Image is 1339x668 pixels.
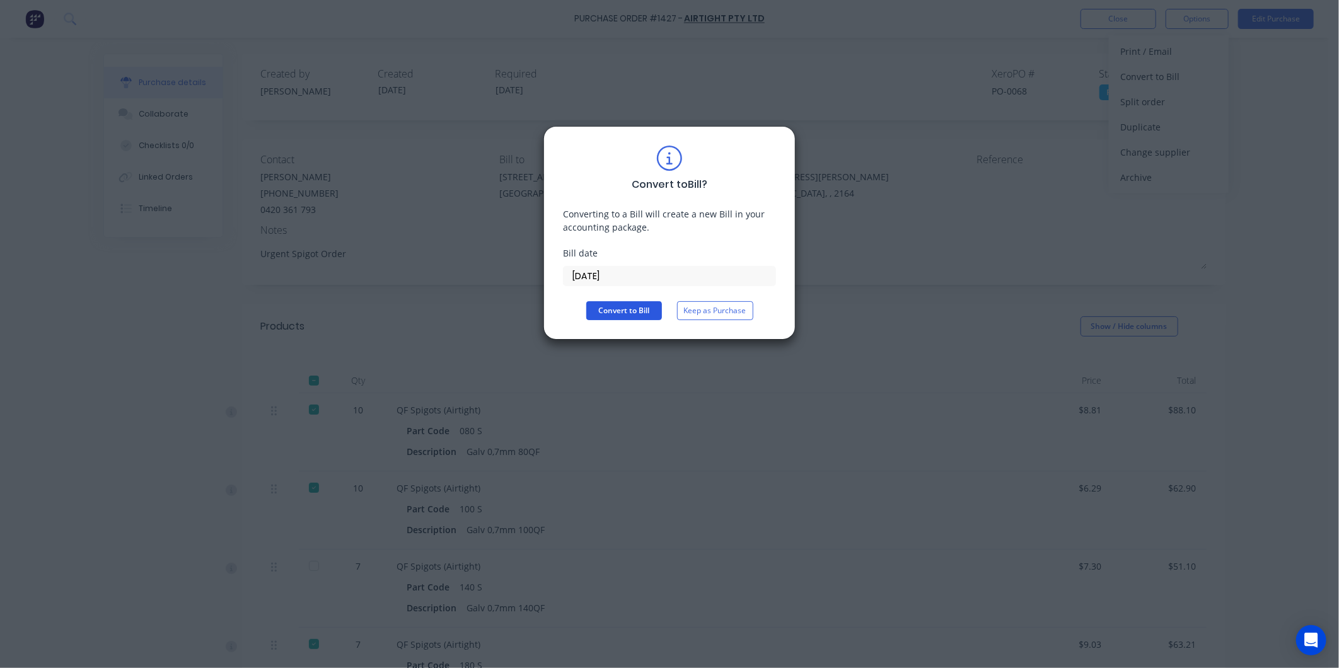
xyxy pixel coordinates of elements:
div: Converting to a Bill will create a new Bill in your accounting package. [563,207,776,234]
button: Convert to Bill [586,301,662,320]
div: Open Intercom Messenger [1296,625,1326,655]
button: Keep as Purchase [677,301,753,320]
div: Bill date [563,246,776,260]
div: Convert to Bill ? [632,177,707,192]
